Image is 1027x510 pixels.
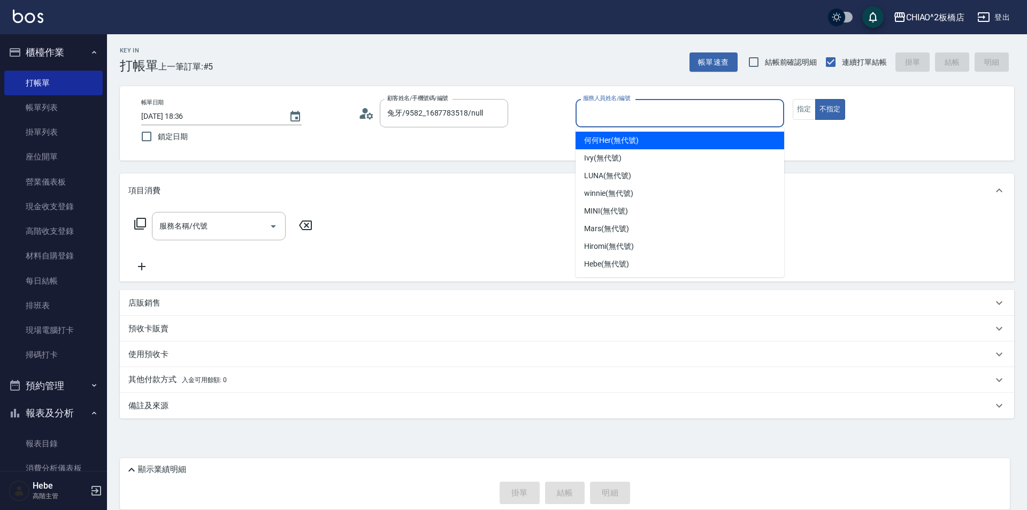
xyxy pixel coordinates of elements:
div: 使用預收卡 [120,341,1014,367]
div: 備註及來源 [120,393,1014,418]
span: 結帳前確認明細 [765,57,817,68]
a: 座位開單 [4,144,103,169]
label: 顧客姓名/手機號碼/編號 [387,94,448,102]
span: 鎖定日期 [158,131,188,142]
a: 現場電腦打卡 [4,318,103,342]
button: 帳單速查 [689,52,738,72]
p: 高階主管 [33,491,87,501]
label: 帳單日期 [141,98,164,106]
span: Hiromi (無代號) [584,241,633,252]
div: 項目消費 [120,173,1014,208]
button: 預約管理 [4,372,103,400]
span: Mars (無代號) [584,223,629,234]
span: LUNA (無代號) [584,170,631,181]
h3: 打帳單 [120,58,158,73]
button: 登出 [973,7,1014,27]
input: YYYY/MM/DD hh:mm [141,108,278,125]
p: 項目消費 [128,185,160,196]
button: Open [265,218,282,235]
button: 指定 [793,99,816,120]
img: Person [9,480,30,501]
h5: Hebe [33,481,87,491]
a: 高階收支登錄 [4,219,103,243]
button: 報表及分析 [4,399,103,427]
span: MINI (無代號) [584,205,628,217]
p: 其他付款方式 [128,374,227,386]
button: CHIAO^2板橋店 [889,6,969,28]
a: 現金收支登錄 [4,194,103,219]
button: 不指定 [815,99,845,120]
div: 預收卡販賣 [120,316,1014,341]
a: 每日結帳 [4,269,103,293]
p: 使用預收卡 [128,349,168,360]
a: 消費分析儀表板 [4,456,103,481]
a: 營業儀表板 [4,170,103,194]
span: 連續打單結帳 [842,57,887,68]
a: 材料自購登錄 [4,243,103,268]
h2: Key In [120,47,158,54]
button: Choose date, selected date is 2025-09-17 [282,104,308,130]
div: 其他付款方式入金可用餘額: 0 [120,367,1014,393]
a: 排班表 [4,293,103,318]
label: 服務人員姓名/編號 [583,94,630,102]
span: Hebe (無代號) [584,258,629,270]
img: Logo [13,10,43,23]
p: 預收卡販賣 [128,323,168,334]
div: 店販銷售 [120,290,1014,316]
span: Ivy (無代號) [584,153,622,164]
p: 備註及來源 [128,400,168,412]
span: 何何Her (無代號) [584,135,639,146]
a: 掃碼打卡 [4,342,103,367]
a: 報表目錄 [4,431,103,456]
span: 上一筆訂單:#5 [158,60,213,73]
button: save [862,6,884,28]
span: 入金可用餘額: 0 [182,376,227,384]
a: 打帳單 [4,71,103,95]
div: CHIAO^2板橋店 [906,11,965,24]
p: 顯示業績明細 [138,464,186,475]
p: 店販銷售 [128,298,160,309]
span: winnie (無代號) [584,188,633,199]
a: 掛單列表 [4,120,103,144]
button: 櫃檯作業 [4,39,103,66]
a: 帳單列表 [4,95,103,120]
